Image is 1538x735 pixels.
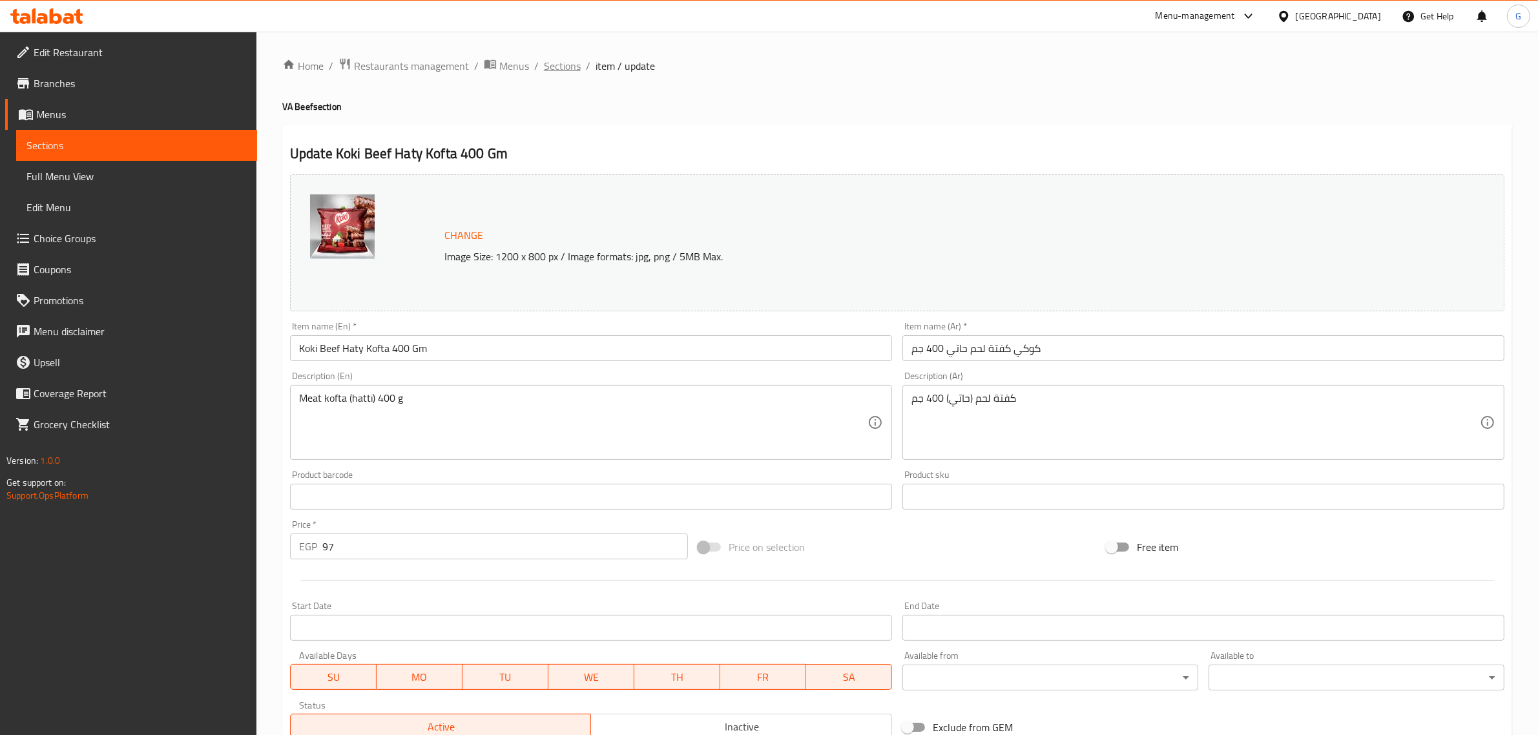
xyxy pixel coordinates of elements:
span: Edit Menu [26,200,247,215]
span: G [1515,9,1521,23]
textarea: كفتة لحم (حاتي) 400 جم [911,392,1480,453]
a: Upsell [5,347,257,378]
span: Free item [1137,539,1178,555]
textarea: Meat kofta (hatti) 400 g [299,392,868,453]
h4: VA Beef section [282,100,1512,113]
span: Choice Groups [34,231,247,246]
p: EGP [299,539,317,554]
button: MO [377,664,462,690]
li: / [534,58,539,74]
div: Menu-management [1156,8,1235,24]
button: WE [548,664,634,690]
a: Restaurants management [338,57,469,74]
h2: Update Koki Beef Haty Kofta 400 Gm [290,144,1504,163]
span: Full Menu View [26,169,247,184]
a: Edit Menu [16,192,257,223]
a: Sections [544,58,581,74]
li: / [329,58,333,74]
li: / [586,58,590,74]
span: WE [554,668,629,687]
span: Upsell [34,355,247,370]
span: TU [468,668,543,687]
button: SA [806,664,892,690]
span: Restaurants management [354,58,469,74]
input: Enter name Ar [902,335,1504,361]
span: FR [725,668,801,687]
li: / [474,58,479,74]
span: Menus [36,107,247,122]
img: %D9%83%D9%88%D9%83%D9%8A_%D9%83%D9%81%D8%AA%D8%A9_%D9%84%D8%AD%D9%85_%D8%AD%D8%A7%D8%AA%D9%8A_400... [310,194,375,259]
span: Coverage Report [34,386,247,401]
div: ​ [1209,665,1504,690]
a: Support.OpsPlatform [6,487,88,504]
a: Choice Groups [5,223,257,254]
a: Edit Restaurant [5,37,257,68]
a: Grocery Checklist [5,409,257,440]
button: TU [462,664,548,690]
span: Version: [6,452,38,469]
a: Branches [5,68,257,99]
span: item / update [596,58,655,74]
span: Get support on: [6,474,66,491]
span: Price on selection [729,539,805,555]
span: MO [382,668,457,687]
span: SU [296,668,371,687]
a: Home [282,58,324,74]
input: Enter name En [290,335,892,361]
a: Full Menu View [16,161,257,192]
div: [GEOGRAPHIC_DATA] [1296,9,1381,23]
span: 1.0.0 [40,452,60,469]
p: Image Size: 1200 x 800 px / Image formats: jpg, png / 5MB Max. [439,249,1320,264]
a: Promotions [5,285,257,316]
button: FR [720,664,806,690]
nav: breadcrumb [282,57,1512,74]
a: Menus [484,57,529,74]
input: Please enter product sku [902,484,1504,510]
span: Change [444,226,483,245]
button: TH [634,664,720,690]
span: Exclude from GEM [933,719,1013,735]
a: Coverage Report [5,378,257,409]
button: Change [439,222,488,249]
span: Menus [499,58,529,74]
span: TH [639,668,715,687]
button: SU [290,664,377,690]
span: Coupons [34,262,247,277]
input: Please enter price [322,533,688,559]
span: Sections [26,138,247,153]
a: Menu disclaimer [5,316,257,347]
span: Promotions [34,293,247,308]
div: ​ [902,665,1198,690]
span: Menu disclaimer [34,324,247,339]
input: Please enter product barcode [290,484,892,510]
a: Menus [5,99,257,130]
span: SA [811,668,887,687]
span: Branches [34,76,247,91]
a: Coupons [5,254,257,285]
span: Grocery Checklist [34,417,247,432]
a: Sections [16,130,257,161]
span: Edit Restaurant [34,45,247,60]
